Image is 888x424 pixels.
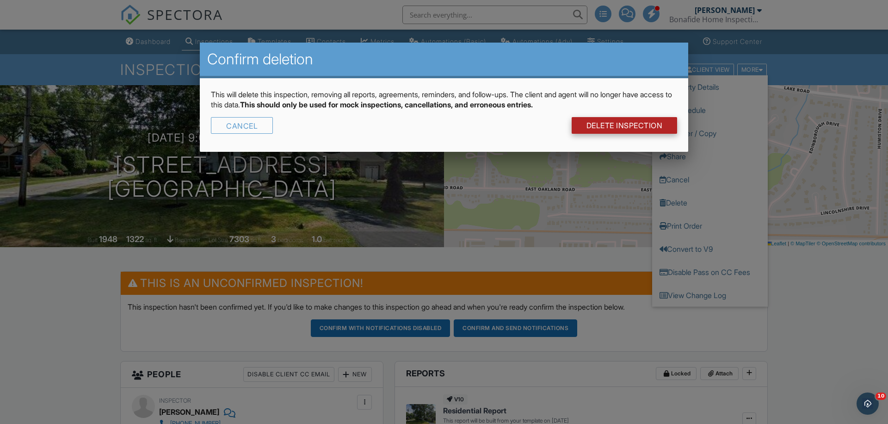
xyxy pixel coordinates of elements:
span: 10 [876,393,886,400]
div: Cancel [211,117,273,134]
a: DELETE Inspection [572,117,678,134]
p: This will delete this inspection, removing all reports, agreements, reminders, and follow-ups. Th... [211,89,677,110]
strong: This should only be used for mock inspections, cancellations, and erroneous entries. [240,100,533,109]
h2: Confirm deletion [207,50,681,69]
iframe: Intercom live chat [857,393,879,415]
